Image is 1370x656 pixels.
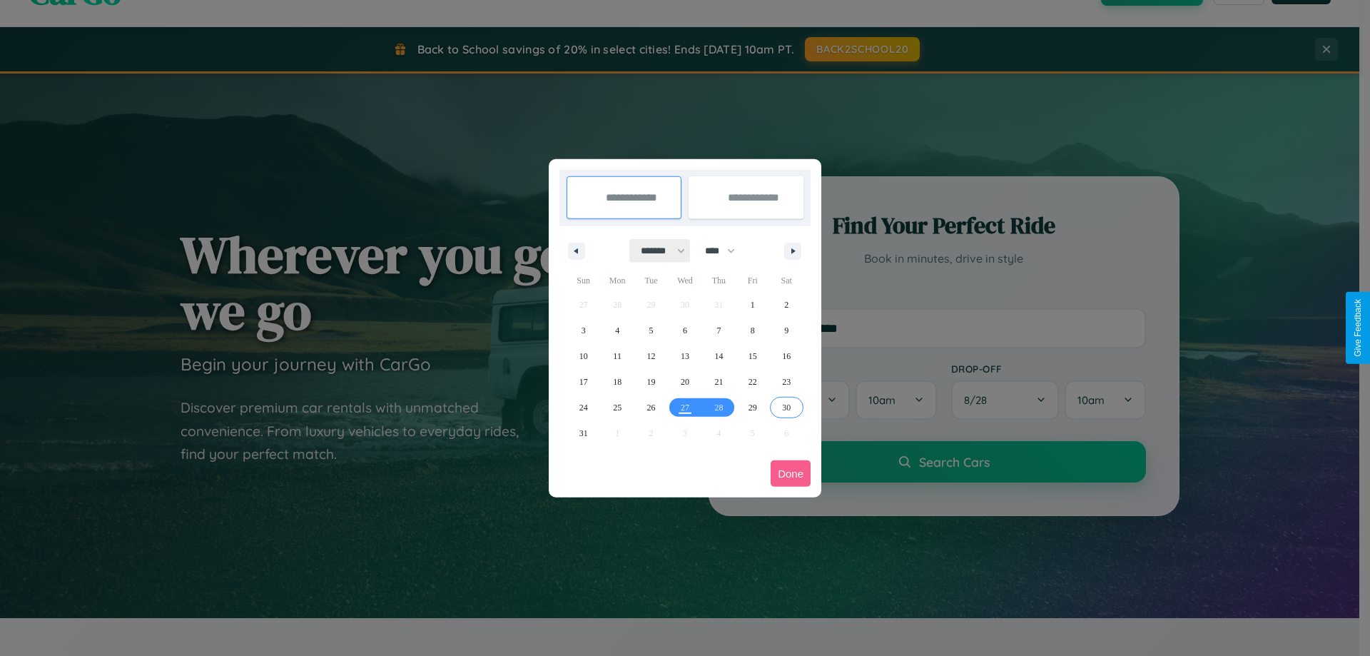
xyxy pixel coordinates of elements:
[702,369,736,395] button: 21
[771,460,811,487] button: Done
[714,395,723,420] span: 28
[579,369,588,395] span: 17
[784,292,788,318] span: 2
[579,395,588,420] span: 24
[714,343,723,369] span: 14
[668,369,701,395] button: 20
[716,318,721,343] span: 7
[770,369,803,395] button: 23
[770,318,803,343] button: 9
[634,269,668,292] span: Tue
[751,292,755,318] span: 1
[634,369,668,395] button: 19
[736,318,769,343] button: 8
[770,343,803,369] button: 16
[714,369,723,395] span: 21
[770,292,803,318] button: 2
[681,395,689,420] span: 27
[668,395,701,420] button: 27
[647,395,656,420] span: 26
[634,318,668,343] button: 5
[567,269,600,292] span: Sun
[668,269,701,292] span: Wed
[567,343,600,369] button: 10
[615,318,619,343] span: 4
[736,343,769,369] button: 15
[579,420,588,446] span: 31
[784,318,788,343] span: 9
[736,292,769,318] button: 1
[567,369,600,395] button: 17
[567,395,600,420] button: 24
[749,343,757,369] span: 15
[1353,299,1363,357] div: Give Feedback
[634,395,668,420] button: 26
[770,395,803,420] button: 30
[613,369,621,395] span: 18
[683,318,687,343] span: 6
[579,343,588,369] span: 10
[634,343,668,369] button: 12
[600,318,634,343] button: 4
[681,343,689,369] span: 13
[567,420,600,446] button: 31
[782,369,791,395] span: 23
[600,369,634,395] button: 18
[668,343,701,369] button: 13
[702,343,736,369] button: 14
[668,318,701,343] button: 6
[751,318,755,343] span: 8
[736,369,769,395] button: 22
[582,318,586,343] span: 3
[736,395,769,420] button: 29
[749,369,757,395] span: 22
[600,343,634,369] button: 11
[600,395,634,420] button: 25
[647,369,656,395] span: 19
[681,369,689,395] span: 20
[782,395,791,420] span: 30
[613,395,621,420] span: 25
[613,343,621,369] span: 11
[736,269,769,292] span: Fri
[702,318,736,343] button: 7
[649,318,654,343] span: 5
[782,343,791,369] span: 16
[770,269,803,292] span: Sat
[600,269,634,292] span: Mon
[647,343,656,369] span: 12
[702,395,736,420] button: 28
[567,318,600,343] button: 3
[749,395,757,420] span: 29
[702,269,736,292] span: Thu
